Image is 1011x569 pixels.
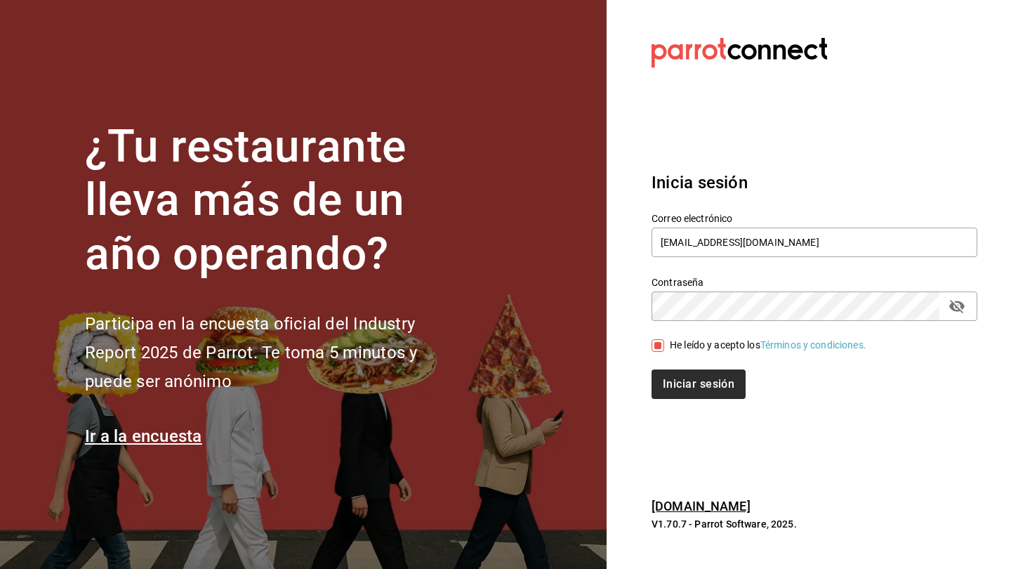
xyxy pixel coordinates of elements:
[760,339,866,351] a: Términos y condiciones.
[652,277,977,287] label: Contraseña
[652,213,977,223] label: Correo electrónico
[945,294,969,318] button: passwordField
[652,170,977,195] h3: Inicia sesión
[652,499,751,514] a: [DOMAIN_NAME]
[85,310,464,395] h2: Participa en la encuesta oficial del Industry Report 2025 de Parrot. Te toma 5 minutos y puede se...
[85,426,202,446] a: Ir a la encuesta
[652,369,746,399] button: Iniciar sesión
[652,228,977,257] input: Ingresa tu correo electrónico
[85,120,464,282] h1: ¿Tu restaurante lleva más de un año operando?
[670,338,866,353] div: He leído y acepto los
[652,517,977,531] p: V1.70.7 - Parrot Software, 2025.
